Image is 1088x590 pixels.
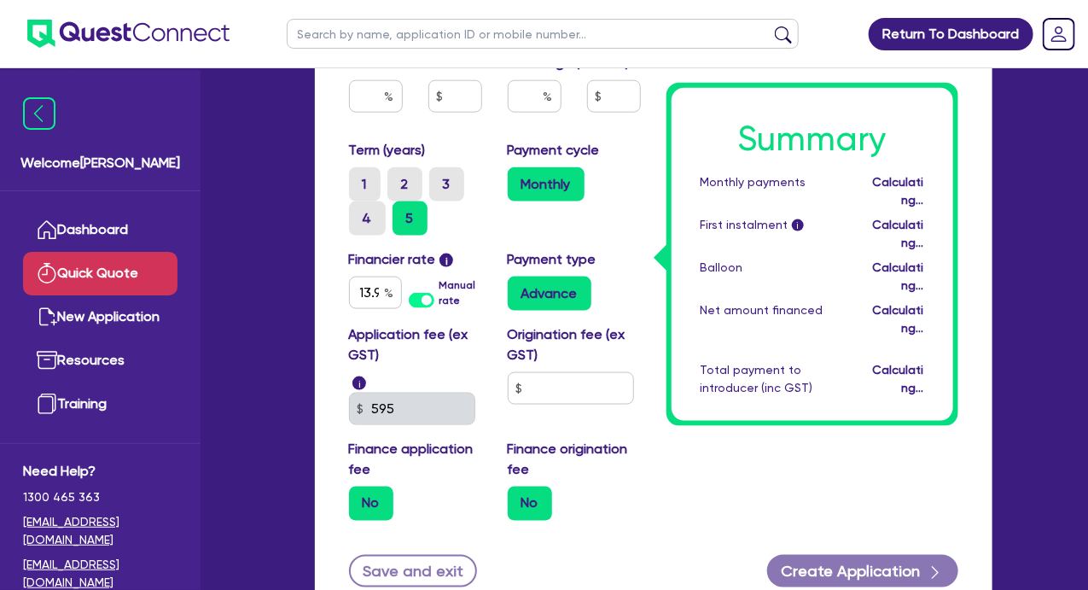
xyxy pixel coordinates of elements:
div: First instalment [688,215,854,251]
span: Welcome [PERSON_NAME] [20,153,180,173]
label: Payment cycle [508,140,600,161]
img: quest-connect-logo-blue [27,20,230,48]
label: 4 [349,202,386,236]
span: Calculating... [872,217,923,248]
span: i [439,254,453,267]
div: Net amount financed [688,301,854,336]
label: 5 [393,202,428,236]
span: Calculating... [872,362,923,394]
span: Need Help? [23,461,177,482]
button: Create Application [767,555,958,587]
span: Calculating... [872,174,923,206]
a: Resources [23,339,177,383]
button: Save and exit [349,555,478,587]
img: resources [37,350,57,371]
label: 3 [429,167,464,202]
span: Calculating... [872,260,923,291]
label: 2 [387,167,422,202]
label: Finance origination fee [508,439,641,480]
label: Payment type [508,249,596,270]
span: i [792,219,804,231]
div: Monthly payments [688,172,854,208]
img: icon-menu-close [23,97,55,130]
h1: Summary [701,118,924,159]
input: Search by name, application ID or mobile number... [287,19,799,49]
label: Financier rate [349,249,454,270]
a: Dashboard [23,208,177,252]
div: Total payment to introducer (inc GST) [688,360,854,396]
span: i [352,377,366,390]
div: Balloon [688,258,854,294]
label: Term (years) [349,140,426,161]
a: New Application [23,295,177,339]
a: Dropdown toggle [1037,12,1081,56]
label: Application fee (ex GST) [349,324,482,365]
label: No [349,487,393,521]
a: [EMAIL_ADDRESS][DOMAIN_NAME] [23,513,177,549]
a: Return To Dashboard [869,18,1033,50]
img: training [37,394,57,414]
label: Monthly [508,167,585,202]
img: new-application [37,307,57,327]
label: Origination fee (ex GST) [508,324,641,365]
label: 1 [349,167,381,202]
label: No [508,487,552,521]
label: Manual rate [439,277,481,308]
span: 1300 465 363 [23,488,177,506]
img: quick-quote [37,263,57,283]
label: Advance [508,277,591,311]
label: Finance application fee [349,439,482,480]
a: Training [23,383,177,426]
span: Calculating... [872,302,923,334]
a: Quick Quote [23,252,177,295]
